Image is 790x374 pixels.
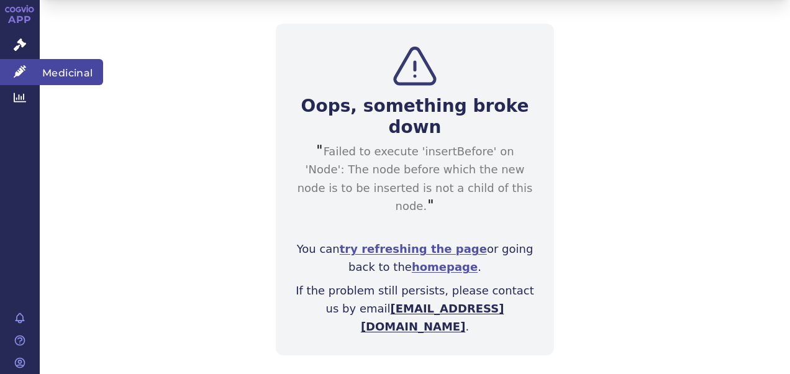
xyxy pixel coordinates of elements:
[296,142,534,215] p: Failed to execute 'insertBefore' on 'Node': The node before which the new node is to be inserted ...
[412,260,478,273] a: homepage
[296,240,534,276] p: You can or going back to the .
[361,302,504,333] a: [EMAIL_ADDRESS][DOMAIN_NAME]
[296,281,534,336] p: If the problem still persists, please contact us by email .
[427,197,434,213] span: "
[340,242,487,255] a: try refreshing the page
[316,142,323,158] span: "
[8,14,31,25] font: APP
[296,96,534,137] h2: Oops, something broke down
[40,59,103,85] span: Medicinal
